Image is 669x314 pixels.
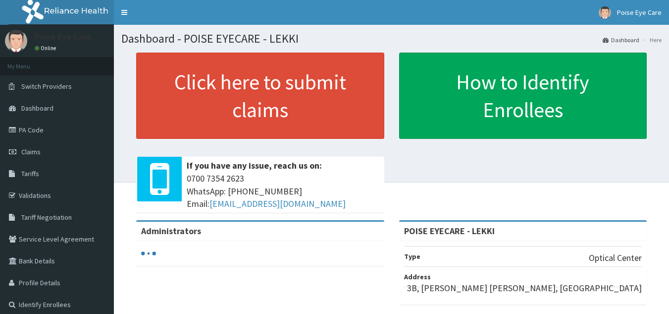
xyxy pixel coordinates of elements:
[21,104,53,113] span: Dashboard
[617,8,662,17] span: Poise Eye Care
[141,225,201,237] b: Administrators
[187,172,379,210] span: 0700 7354 2623 WhatsApp: [PHONE_NUMBER] Email:
[589,251,642,264] p: Optical Center
[187,160,322,171] b: If you have any issue, reach us on:
[35,45,58,52] a: Online
[404,272,431,281] b: Address
[209,198,346,209] a: [EMAIL_ADDRESS][DOMAIN_NAME]
[141,246,156,261] svg: audio-loading
[407,282,642,295] p: 3B, [PERSON_NAME] [PERSON_NAME], [GEOGRAPHIC_DATA]
[121,32,662,45] h1: Dashboard - POISE EYECARE - LEKKI
[404,225,495,237] strong: POISE EYECARE - LEKKI
[599,6,611,19] img: User Image
[404,252,420,261] b: Type
[640,36,662,44] li: Here
[399,53,647,139] a: How to Identify Enrollees
[21,82,72,91] span: Switch Providers
[21,213,72,222] span: Tariff Negotiation
[21,147,41,156] span: Claims
[21,169,39,178] span: Tariffs
[35,32,91,41] p: Poise Eye Care
[5,30,27,52] img: User Image
[603,36,639,44] a: Dashboard
[136,53,384,139] a: Click here to submit claims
